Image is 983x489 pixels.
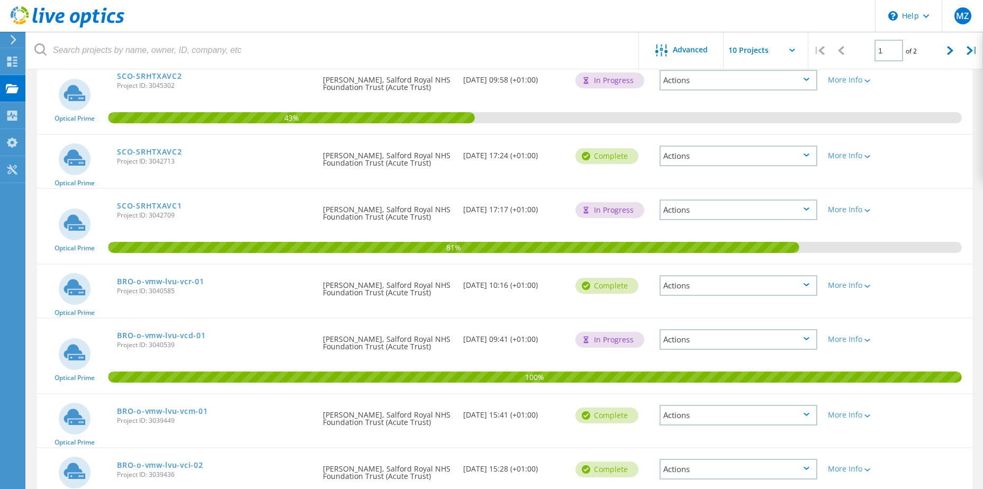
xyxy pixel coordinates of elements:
span: Project ID: 3040585 [117,288,312,294]
div: [DATE] 17:24 (+01:00) [458,135,570,170]
span: Optical Prime [55,310,95,316]
a: BRO-o-vmw-lvu-vcr-01 [117,278,204,285]
span: Project ID: 3039449 [117,418,312,424]
div: [PERSON_NAME], Salford Royal NHS Foundation Trust (Acute Trust) [318,265,458,307]
div: [DATE] 15:41 (+01:00) [458,394,570,429]
span: Project ID: 3045302 [117,83,312,89]
div: Actions [660,275,817,296]
div: Actions [660,146,817,166]
a: BRO-o-vmw-lvu-vci-02 [117,461,203,469]
div: Actions [660,459,817,479]
div: [DATE] 17:17 (+01:00) [458,189,570,224]
div: | [961,32,983,69]
div: | [808,32,830,69]
div: Complete [575,408,638,423]
div: More Info [828,411,892,419]
a: BRO-o-vmw-lvu-vcm-01 [117,408,208,415]
div: Actions [660,70,817,90]
span: 43% [108,112,475,122]
a: SCO-SRHTXAVC2 [117,148,182,156]
a: SCO-SRHTXAVC2 [117,73,182,80]
span: Project ID: 3042713 [117,158,312,165]
svg: \n [888,11,898,21]
div: More Info [828,336,892,343]
div: [PERSON_NAME], Salford Royal NHS Foundation Trust (Acute Trust) [318,394,458,437]
input: Search projects by name, owner, ID, company, etc [26,32,639,69]
div: [DATE] 15:28 (+01:00) [458,448,570,483]
span: Project ID: 3040539 [117,342,312,348]
span: 100% [108,372,962,381]
div: Complete [575,278,638,294]
div: Actions [660,200,817,220]
a: BRO-o-vmw-lvu-vcd-01 [117,332,205,339]
div: [PERSON_NAME], Salford Royal NHS Foundation Trust (Acute Trust) [318,135,458,177]
div: More Info [828,465,892,473]
div: [PERSON_NAME], Salford Royal NHS Foundation Trust (Acute Trust) [318,319,458,361]
div: Actions [660,405,817,425]
span: Optical Prime [55,115,95,122]
div: In Progress [575,73,644,88]
span: 81% [108,242,800,251]
div: More Info [828,282,892,289]
span: Optical Prime [55,245,95,251]
span: Optical Prime [55,375,95,381]
div: [DATE] 09:58 (+01:00) [458,59,570,94]
div: [PERSON_NAME], Salford Royal NHS Foundation Trust (Acute Trust) [318,59,458,102]
span: Project ID: 3042709 [117,212,312,219]
div: Complete [575,461,638,477]
span: Advanced [673,46,708,53]
div: Complete [575,148,638,164]
div: [PERSON_NAME], Salford Royal NHS Foundation Trust (Acute Trust) [318,189,458,231]
div: [DATE] 10:16 (+01:00) [458,265,570,300]
span: MZ [956,12,969,20]
div: In Progress [575,202,644,218]
div: More Info [828,152,892,159]
div: More Info [828,76,892,84]
span: Optical Prime [55,180,95,186]
div: In Progress [575,332,644,348]
div: Actions [660,329,817,350]
div: More Info [828,206,892,213]
div: [DATE] 09:41 (+01:00) [458,319,570,354]
span: Optical Prime [55,439,95,446]
span: Project ID: 3039436 [117,472,312,478]
a: SCO-SRHTXAVC1 [117,202,182,210]
span: of 2 [906,47,917,56]
a: Live Optics Dashboard [11,22,124,30]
